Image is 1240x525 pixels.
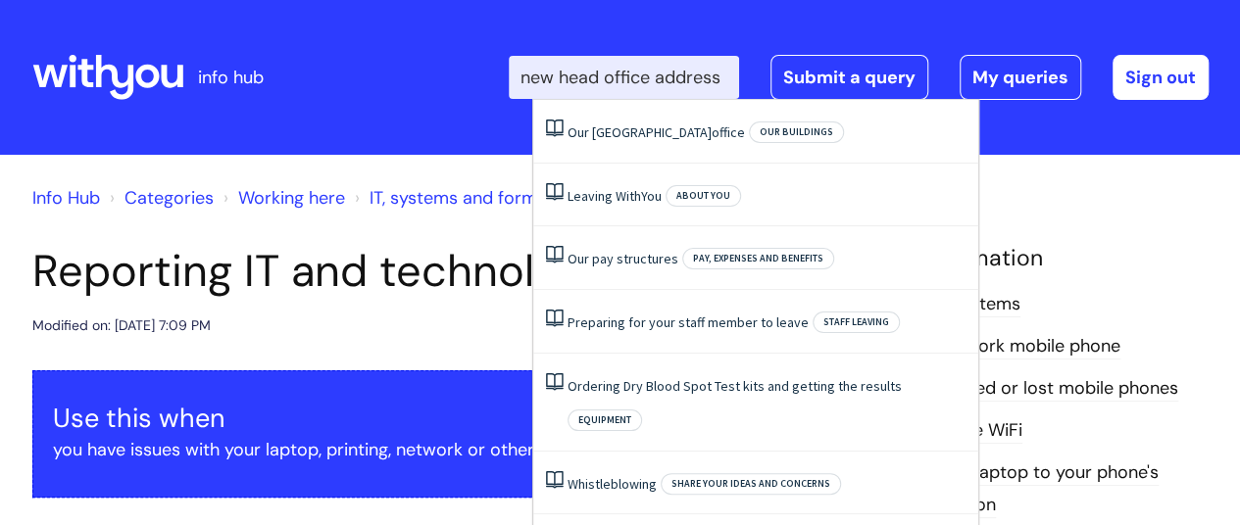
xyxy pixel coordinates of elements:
div: Modified on: [DATE] 7:09 PM [32,313,211,338]
a: Reporting damaged or lost mobile phones [836,376,1178,402]
div: | - [509,55,1209,100]
h4: Related Information [836,245,1209,272]
a: Whistleblowing [568,475,657,493]
a: Ordering Dry Blood Spot Test kits and getting the results [568,377,902,395]
input: Search [509,56,739,99]
a: Leaving WithYou [568,187,662,205]
span: Our buildings [749,121,844,143]
p: you have issues with your laptop, printing, network or other IT and technology [53,434,786,465]
span: Pay, expenses and benefits [682,248,834,269]
h3: Use this when [53,403,786,434]
a: My queries [960,55,1081,100]
span: office [712,123,745,141]
a: Submit a query [770,55,928,100]
a: Sign out [1113,55,1209,100]
li: Solution home [105,182,214,214]
a: IT, systems and forms [370,186,546,210]
a: Working here [238,186,345,210]
h1: Reporting IT and technology issues [32,245,807,298]
span: Share your ideas and concerns [661,473,841,495]
a: Our pay structures [568,250,678,267]
a: Our [GEOGRAPHIC_DATA]office [568,123,745,141]
span: About you [666,185,741,207]
a: Preparing for your staff member to leave [568,313,809,331]
p: info hub [198,62,264,93]
a: Info Hub [32,186,100,210]
a: Connecting your laptop to your phone's internet connection [836,460,1159,517]
a: Categories [124,186,214,210]
li: IT, systems and forms [350,182,546,214]
span: Equipment [568,409,642,431]
li: Working here [219,182,345,214]
span: Staff leaving [813,311,900,333]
